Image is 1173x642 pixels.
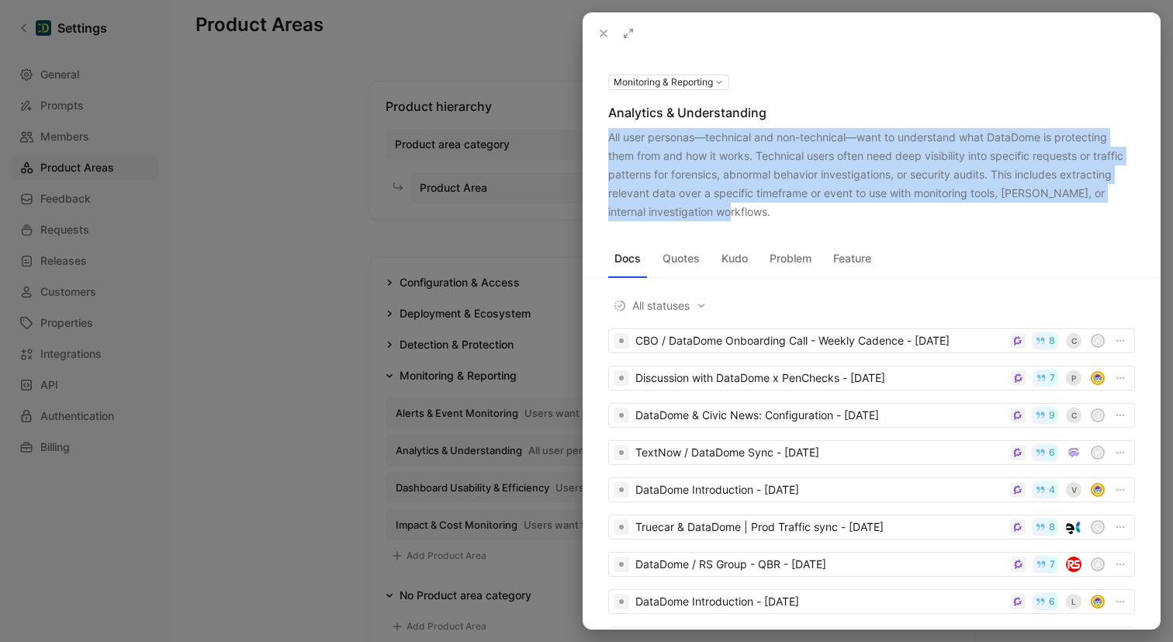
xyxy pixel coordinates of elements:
a: Truecar & DataDome | Prod Traffic sync - [DATE]8L [608,515,1135,540]
a: DataDome Introduction - [DATE]4Vavatar [608,477,1135,502]
button: 7 [1033,370,1058,387]
div: TextNow / DataDome Sync - [DATE] [635,443,1004,462]
div: Analytics & Understanding [608,103,1135,122]
div: C [1066,408,1081,423]
div: DataDome & Civic News: Configuration - [DATE] [635,406,1004,425]
button: All statuses [608,296,712,316]
div: DataDome Introduction - [DATE] [635,592,1004,611]
button: Feature [827,246,877,271]
button: Kudo [715,246,754,271]
span: All statuses [614,297,707,315]
span: 7 [1050,560,1055,569]
img: avatar [1092,484,1103,495]
button: 7 [1033,556,1058,573]
div: L [1066,594,1081,609]
div: L [1092,522,1103,533]
div: P [1066,370,1081,386]
span: 7 [1050,373,1055,383]
span: 6 [1049,448,1055,457]
button: Monitoring & Reporting [608,75,729,90]
a: Discussion with DataDome x PenChecks - [DATE]7Pavatar [608,366,1135,390]
button: 6 [1032,593,1058,610]
div: Truecar & DataDome | Prod Traffic sync - [DATE] [635,518,1004,536]
img: truecar.com [1066,519,1081,535]
a: TextNow / DataDome Sync - [DATE]6W [608,440,1135,465]
a: DataDome / RS Group - QBR - [DATE]7A [608,552,1135,577]
button: 9 [1032,407,1058,424]
button: 8 [1032,332,1058,349]
div: DataDome Introduction - [DATE] [635,481,1004,499]
img: avatar [1092,596,1103,607]
div: DataDome / RS Group - QBR - [DATE] [635,555,1005,574]
div: Discussion with DataDome x PenChecks - [DATE] [635,369,1005,387]
button: Quotes [656,246,706,271]
img: na.rsgroup.com [1066,557,1081,572]
button: 4 [1032,481,1058,498]
div: CBO / DataDome Onboarding Call - Weekly Cadence - [DATE] [635,331,1004,350]
div: A [1092,335,1103,346]
a: DataDome Introduction - [DATE]6Lavatar [608,589,1135,614]
button: 8 [1032,519,1058,536]
span: 8 [1049,522,1055,532]
img: avatar [1092,373,1103,383]
div: W [1092,447,1103,458]
button: Problem [763,246,818,271]
span: 8 [1049,336,1055,345]
span: 4 [1049,485,1055,495]
button: 6 [1032,444,1058,461]
div: J [1092,410,1103,421]
a: DataDome & Civic News: Configuration - [DATE]9CJ [608,403,1135,428]
div: A [1092,559,1103,570]
div: C [1066,333,1081,349]
button: Docs [608,246,647,271]
a: CBO / DataDome Onboarding Call - Weekly Cadence - [DATE]8CA [608,328,1135,353]
div: V [1066,482,1081,498]
span: 6 [1049,597,1055,606]
img: textnow.com [1066,445,1081,460]
span: 9 [1049,411,1055,420]
div: All user personas—technical and non-technical—want to understand what DataDome is protecting them... [608,128,1135,221]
